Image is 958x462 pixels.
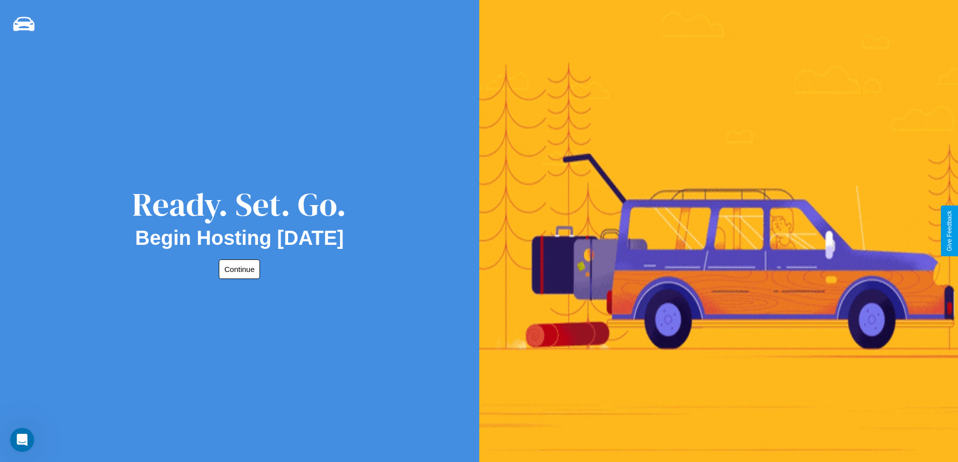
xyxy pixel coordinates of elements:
div: Ready. Set. Go. [132,182,346,227]
button: Continue [219,259,260,279]
h2: Begin Hosting [DATE] [135,227,344,249]
div: Give Feedback [946,211,953,251]
iframe: Intercom live chat [10,428,34,452]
